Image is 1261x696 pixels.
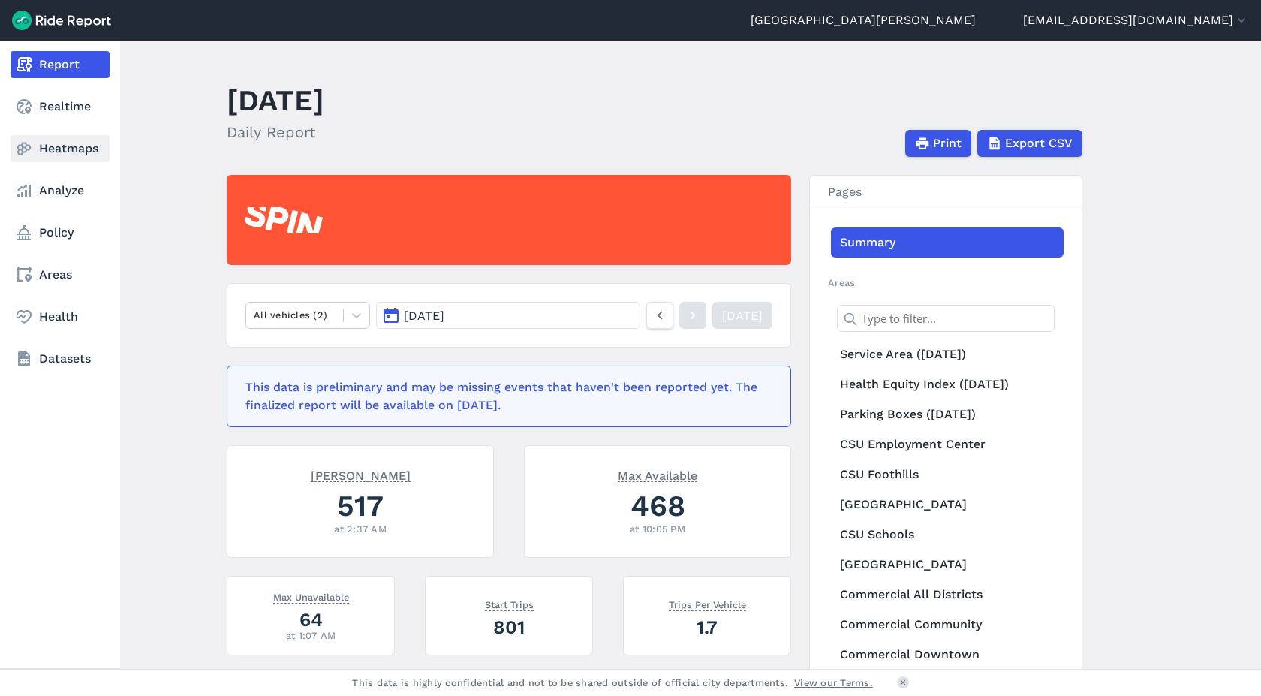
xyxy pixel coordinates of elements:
button: Print [905,130,971,157]
span: Max Unavailable [273,589,349,604]
span: Max Available [618,467,697,482]
span: Print [933,134,962,152]
span: Trips Per Vehicle [669,596,746,611]
a: Health [11,303,110,330]
span: [DATE] [404,309,444,323]
div: at 10:05 PM [543,522,772,536]
a: Heatmaps [11,135,110,162]
input: Type to filter... [837,305,1055,332]
a: [GEOGRAPHIC_DATA] [831,550,1064,580]
a: Commercial Downtown [831,640,1064,670]
a: Analyze [11,177,110,204]
div: 468 [543,485,772,526]
a: View our Terms. [794,676,873,690]
h3: Pages [810,176,1082,209]
img: Ride Report [12,11,111,30]
a: Health Equity Index ([DATE]) [831,369,1064,399]
img: Spin [245,207,323,233]
span: Start Trips [485,596,534,611]
a: Realtime [11,93,110,120]
h2: Daily Report [227,121,324,143]
button: [EMAIL_ADDRESS][DOMAIN_NAME] [1023,11,1249,29]
a: [DATE] [712,302,772,329]
span: Export CSV [1005,134,1073,152]
a: Areas [11,261,110,288]
button: Export CSV [977,130,1082,157]
div: at 1:07 AM [245,628,376,643]
a: Datasets [11,345,110,372]
a: Commercial All Districts [831,580,1064,610]
a: CSU Schools [831,520,1064,550]
a: Parking Boxes ([DATE]) [831,399,1064,429]
a: [GEOGRAPHIC_DATA] [831,490,1064,520]
a: CSU Employment Center [831,429,1064,459]
a: [GEOGRAPHIC_DATA][PERSON_NAME] [751,11,976,29]
div: 64 [245,607,376,633]
a: Policy [11,219,110,246]
div: 517 [245,485,475,526]
div: 1.7 [642,614,772,640]
h2: Areas [828,276,1064,290]
div: 801 [444,614,574,640]
h1: [DATE] [227,80,324,121]
span: [PERSON_NAME] [311,467,411,482]
a: Report [11,51,110,78]
a: Service Area ([DATE]) [831,339,1064,369]
div: This data is preliminary and may be missing events that haven't been reported yet. The finalized ... [245,378,763,414]
a: CSU Foothills [831,459,1064,490]
a: Commercial Community [831,610,1064,640]
div: at 2:37 AM [245,522,475,536]
a: Summary [831,227,1064,258]
button: [DATE] [376,302,640,329]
